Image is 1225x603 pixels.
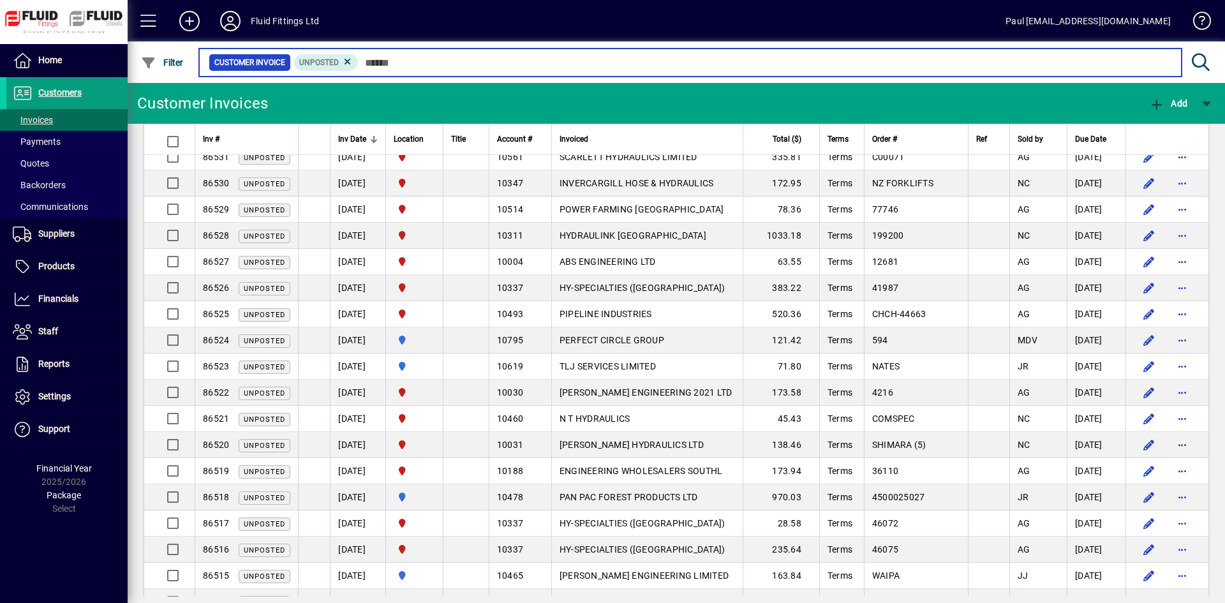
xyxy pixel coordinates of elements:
[828,152,852,162] span: Terms
[1139,251,1159,272] button: Edit
[872,440,926,450] span: SHIMARA (5)
[451,132,466,146] span: Title
[872,204,898,214] span: 77746
[13,137,61,147] span: Payments
[872,152,905,162] span: C00071
[1139,225,1159,246] button: Edit
[203,204,229,214] span: 86529
[1139,278,1159,298] button: Edit
[1006,11,1171,31] div: Paul [EMAIL_ADDRESS][DOMAIN_NAME]
[560,518,725,528] span: HY-SPECIALTIES ([GEOGRAPHIC_DATA])
[203,132,290,146] div: Inv #
[394,132,435,146] div: Location
[1172,382,1192,403] button: More options
[244,311,285,319] span: Unposted
[38,294,78,304] span: Financials
[47,490,81,500] span: Package
[1067,144,1125,170] td: [DATE]
[497,132,544,146] div: Account #
[330,406,385,432] td: [DATE]
[828,544,852,555] span: Terms
[203,178,229,188] span: 86530
[1018,440,1030,450] span: NC
[828,178,852,188] span: Terms
[1018,257,1030,267] span: AG
[743,275,819,301] td: 383.22
[394,490,435,504] span: AUCKLAND
[244,206,285,214] span: Unposted
[497,413,523,424] span: 10460
[251,11,319,31] div: Fluid Fittings Ltd
[872,257,898,267] span: 12681
[828,132,849,146] span: Terms
[169,10,210,33] button: Add
[203,152,229,162] span: 86531
[560,335,664,345] span: PERFECT CIRCLE GROUP
[6,109,128,131] a: Invoices
[138,51,187,74] button: Filter
[1172,356,1192,376] button: More options
[13,115,53,125] span: Invoices
[330,484,385,510] td: [DATE]
[743,380,819,406] td: 173.58
[560,309,652,319] span: PIPELINE INDUSTRIES
[1139,487,1159,507] button: Edit
[828,257,852,267] span: Terms
[828,440,852,450] span: Terms
[137,93,268,114] div: Customer Invoices
[330,537,385,563] td: [DATE]
[1172,330,1192,350] button: More options
[1139,513,1159,533] button: Edit
[872,132,897,146] span: Order #
[244,363,285,371] span: Unposted
[1018,413,1030,424] span: NC
[214,56,285,69] span: Customer Invoice
[828,413,852,424] span: Terms
[13,180,66,190] span: Backorders
[872,132,960,146] div: Order #
[1172,461,1192,481] button: More options
[828,466,852,476] span: Terms
[1172,173,1192,193] button: More options
[330,197,385,223] td: [DATE]
[394,569,435,583] span: AUCKLAND
[1139,539,1159,560] button: Edit
[203,132,219,146] span: Inv #
[38,228,75,239] span: Suppliers
[1018,132,1059,146] div: Sold by
[1139,408,1159,429] button: Edit
[1172,199,1192,220] button: More options
[203,387,229,398] span: 86522
[1172,513,1192,533] button: More options
[338,132,378,146] div: Inv Date
[497,492,523,502] span: 10478
[560,152,697,162] span: SCARLETT HYDRAULICS LIMITED
[394,202,435,216] span: FLUID FITTINGS CHRISTCHURCH
[1018,178,1030,188] span: NC
[394,359,435,373] span: AUCKLAND
[6,45,128,77] a: Home
[1067,510,1125,537] td: [DATE]
[203,257,229,267] span: 86527
[497,309,523,319] span: 10493
[828,335,852,345] span: Terms
[1172,147,1192,167] button: More options
[828,204,852,214] span: Terms
[330,144,385,170] td: [DATE]
[1018,152,1030,162] span: AG
[872,361,900,371] span: NATES
[872,466,898,476] span: 36110
[1067,223,1125,249] td: [DATE]
[976,132,987,146] span: Ref
[203,335,229,345] span: 86524
[1139,356,1159,376] button: Edit
[743,537,819,563] td: 235.64
[828,518,852,528] span: Terms
[1018,544,1030,555] span: AG
[6,174,128,196] a: Backorders
[38,424,70,434] span: Support
[828,387,852,398] span: Terms
[1018,466,1030,476] span: AG
[6,218,128,250] a: Suppliers
[244,494,285,502] span: Unposted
